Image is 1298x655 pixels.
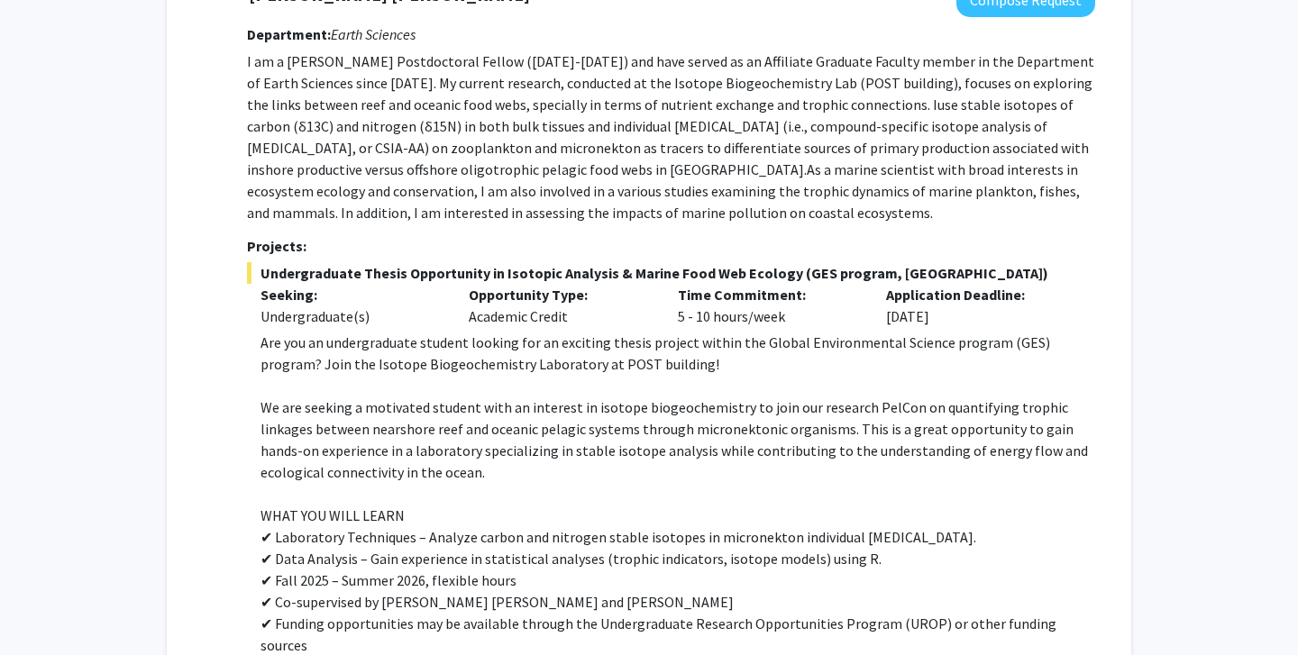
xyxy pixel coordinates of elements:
span: Undergraduate Thesis Opportunity in Isotopic Analysis & Marine Food Web Ecology (GES program, [GE... [247,262,1095,284]
div: [DATE] [873,284,1082,327]
p: ✔ Data Analysis – Gain experience in statistical analyses (trophic indicators, isotope models) us... [261,548,1095,569]
span: use stable isotopes of carbon (δ13C) and nitrogen (δ15N) in both bulk tissues and individual [MED... [247,96,1089,178]
p: Opportunity Type: [469,284,651,305]
p: ✔ Fall 2025 – Summer 2026, flexible hours [261,569,1095,591]
p: ✔ Laboratory Techniques – Analyze carbon and nitrogen stable isotopes in micronekton individual [... [261,526,1095,548]
span: As a marine scientist with broad interests in ecosystem ecology and conservation, I am also invol... [247,160,1080,222]
p: Application Deadline: [886,284,1068,305]
strong: Projects: [247,237,306,255]
div: Academic Credit [455,284,664,327]
div: Undergraduate(s) [261,305,443,327]
strong: Department: [247,25,331,43]
p: Seeking: [261,284,443,305]
p: We are seeking a motivated student with an interest in isotope biogeochemistry to join our resear... [261,396,1095,483]
span: I am a [PERSON_NAME] Postdoctoral Fellow ([DATE]-[DATE]) and have served as an Affiliate Graduate... [247,52,1094,114]
p: Time Commitment: [678,284,860,305]
i: Earth Sciences [331,25,416,43]
p: Are you an undergraduate student looking for an exciting thesis project within the Global Environ... [261,332,1095,375]
p: ✔ Co-supervised by [PERSON_NAME] [PERSON_NAME] and [PERSON_NAME] [261,591,1095,613]
iframe: Chat [14,574,77,641]
p: WHAT YOU WILL LEARN [261,505,1095,526]
div: 5 - 10 hours/week [664,284,873,327]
